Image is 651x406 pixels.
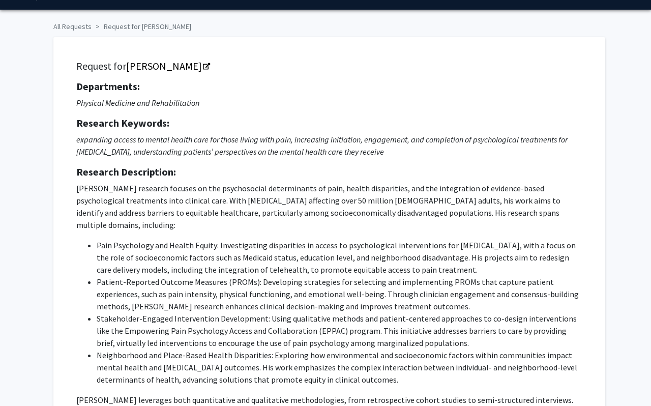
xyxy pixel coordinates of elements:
[97,312,582,349] li: Stakeholder-Engaged Intervention Development: Using qualitative methods and patient-centered appr...
[97,349,582,386] li: Neighborhood and Place-Based Health Disparities: Exploring how environmental and socioeconomic fa...
[97,239,582,276] li: Pain Psychology and Health Equity: Investigating disparities in access to psychological intervent...
[76,80,140,93] strong: Departments:
[97,276,582,312] li: Patient-Reported Outcome Measures (PROMs): Developing strategies for selecting and implementing P...
[53,17,598,32] ol: breadcrumb
[76,165,176,178] strong: Research Description:
[76,117,169,129] strong: Research Keywords:
[76,60,582,72] h5: Request for
[76,133,582,158] p: expanding access to mental health care for those living with pain, increasing initiation, engagem...
[76,182,582,231] p: [PERSON_NAME] research focuses on the psychosocial determinants of pain, health disparities, and ...
[76,98,199,108] i: Physical Medicine and Rehabilitation
[92,21,191,32] li: Request for [PERSON_NAME]
[8,360,43,398] iframe: Chat
[126,60,209,72] a: Opens in a new tab
[53,22,92,31] a: All Requests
